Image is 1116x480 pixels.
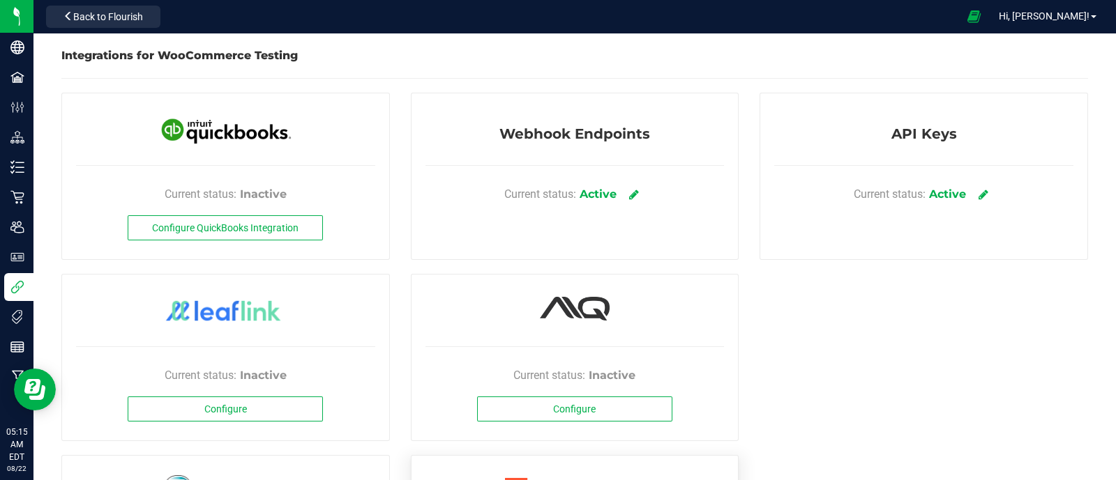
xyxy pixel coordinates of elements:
button: Configure QuickBooks Integration [128,215,323,240]
div: Active [929,186,966,203]
span: Hi, [PERSON_NAME]! [999,10,1089,22]
inline-svg: Retail [10,190,24,204]
span: Back to Flourish [73,11,143,22]
button: Configure [128,396,323,421]
span: Webhook Endpoints [499,123,650,151]
div: Inactive [589,367,635,384]
span: Current status: [504,186,576,203]
inline-svg: Inventory [10,160,24,174]
iframe: Resource center [14,369,56,410]
inline-svg: Reports [10,340,24,354]
div: Inactive [240,367,287,384]
span: Configure [204,403,247,415]
p: 05:15 AM EDT [6,426,27,463]
div: Inactive [240,186,287,203]
inline-svg: Distribution [10,130,24,144]
span: Configure [553,403,596,415]
span: Integrations for WooCommerce Testing [61,49,298,62]
img: Alpine IQ [540,297,610,320]
span: Configure QuickBooks Integration [152,222,299,233]
span: API Keys [891,123,957,151]
button: Configure [477,396,672,421]
button: Back to Flourish [46,6,160,28]
inline-svg: Configuration [10,100,24,114]
span: Open Ecommerce Menu [958,3,990,30]
span: Current status: [165,367,236,384]
inline-svg: Users [10,220,24,234]
div: Active [580,186,617,203]
inline-svg: Facilities [10,70,24,84]
inline-svg: Company [10,40,24,54]
img: QuickBooks Online [156,111,295,149]
span: Current status: [854,186,926,203]
inline-svg: User Roles [10,250,24,264]
span: Current status: [165,186,236,203]
img: LeafLink [156,291,295,334]
p: 08/22 [6,463,27,474]
span: Current status: [513,367,585,384]
inline-svg: Tags [10,310,24,324]
inline-svg: Integrations [10,280,24,294]
inline-svg: Manufacturing [10,370,24,384]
